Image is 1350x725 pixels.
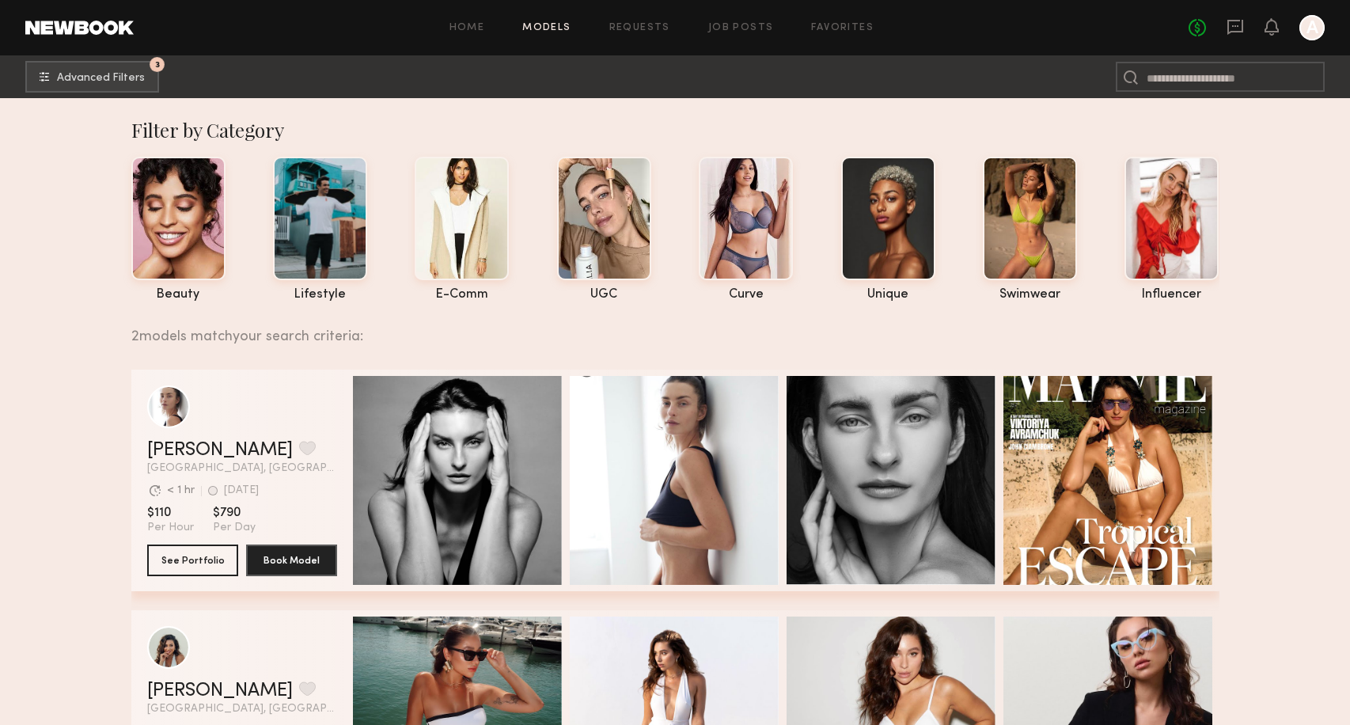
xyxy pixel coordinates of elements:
[213,521,256,535] span: Per Day
[147,681,293,700] a: [PERSON_NAME]
[609,23,670,33] a: Requests
[449,23,485,33] a: Home
[147,505,194,521] span: $110
[147,463,337,474] span: [GEOGRAPHIC_DATA], [GEOGRAPHIC_DATA]
[25,61,159,93] button: 3Advanced Filters
[557,288,651,302] div: UGC
[811,23,874,33] a: Favorites
[147,545,238,576] button: See Portfolio
[57,73,145,84] span: Advanced Filters
[522,23,571,33] a: Models
[699,288,793,302] div: curve
[983,288,1077,302] div: swimwear
[147,521,194,535] span: Per Hour
[147,441,293,460] a: [PERSON_NAME]
[246,545,337,576] button: Book Model
[131,288,226,302] div: beauty
[167,485,195,496] div: < 1 hr
[415,288,509,302] div: e-comm
[841,288,935,302] div: unique
[1124,288,1219,302] div: influencer
[155,61,160,68] span: 3
[213,505,256,521] span: $790
[147,704,337,715] span: [GEOGRAPHIC_DATA], [GEOGRAPHIC_DATA]
[1299,15,1325,40] a: A
[273,288,367,302] div: lifestyle
[708,23,774,33] a: Job Posts
[224,485,259,496] div: [DATE]
[131,117,1219,142] div: Filter by Category
[131,311,1207,344] div: 2 models match your search criteria:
